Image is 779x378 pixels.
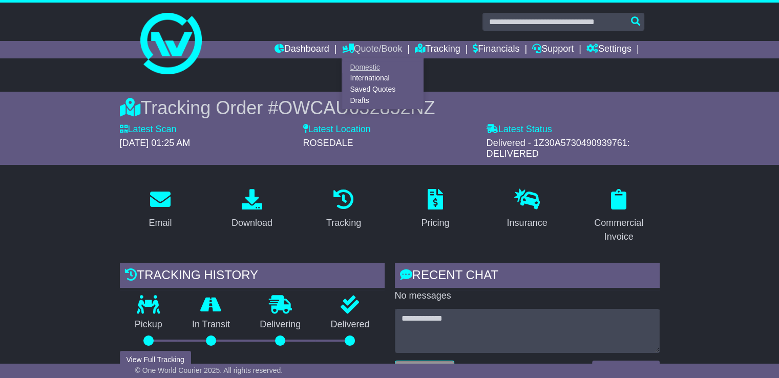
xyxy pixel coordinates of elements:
div: Insurance [507,216,547,230]
p: In Transit [177,319,245,330]
span: Delivered - 1Z30A5730490939761: DELIVERED [487,138,630,159]
span: ROSEDALE [303,138,353,148]
div: Tracking history [120,263,385,290]
label: Latest Status [487,124,552,135]
a: Download [225,185,279,234]
p: Pickup [120,319,177,330]
a: Pricing [414,185,456,234]
a: Dashboard [275,41,329,58]
p: Delivered [315,319,384,330]
label: Latest Scan [120,124,177,135]
a: Drafts [342,95,423,106]
a: Tracking [415,41,460,58]
a: Financials [473,41,519,58]
a: Support [532,41,574,58]
p: No messages [395,290,660,302]
div: RECENT CHAT [395,263,660,290]
a: Quote/Book [342,41,402,58]
a: Commercial Invoice [578,185,660,247]
label: Latest Location [303,124,371,135]
a: International [342,73,423,84]
div: Tracking Order # [120,97,660,119]
a: Settings [586,41,631,58]
div: Download [231,216,272,230]
span: [DATE] 01:25 AM [120,138,191,148]
span: © One World Courier 2025. All rights reserved. [135,366,283,374]
div: Commercial Invoice [585,216,653,244]
div: Email [149,216,172,230]
span: OWCAU632852NZ [278,97,435,118]
div: Quote/Book [342,58,424,109]
a: Domestic [342,61,423,73]
button: View Full Tracking [120,351,191,369]
div: Tracking [326,216,361,230]
a: Tracking [320,185,368,234]
a: Saved Quotes [342,84,423,95]
p: Delivering [245,319,315,330]
div: Pricing [421,216,449,230]
a: Insurance [500,185,554,234]
a: Email [142,185,178,234]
